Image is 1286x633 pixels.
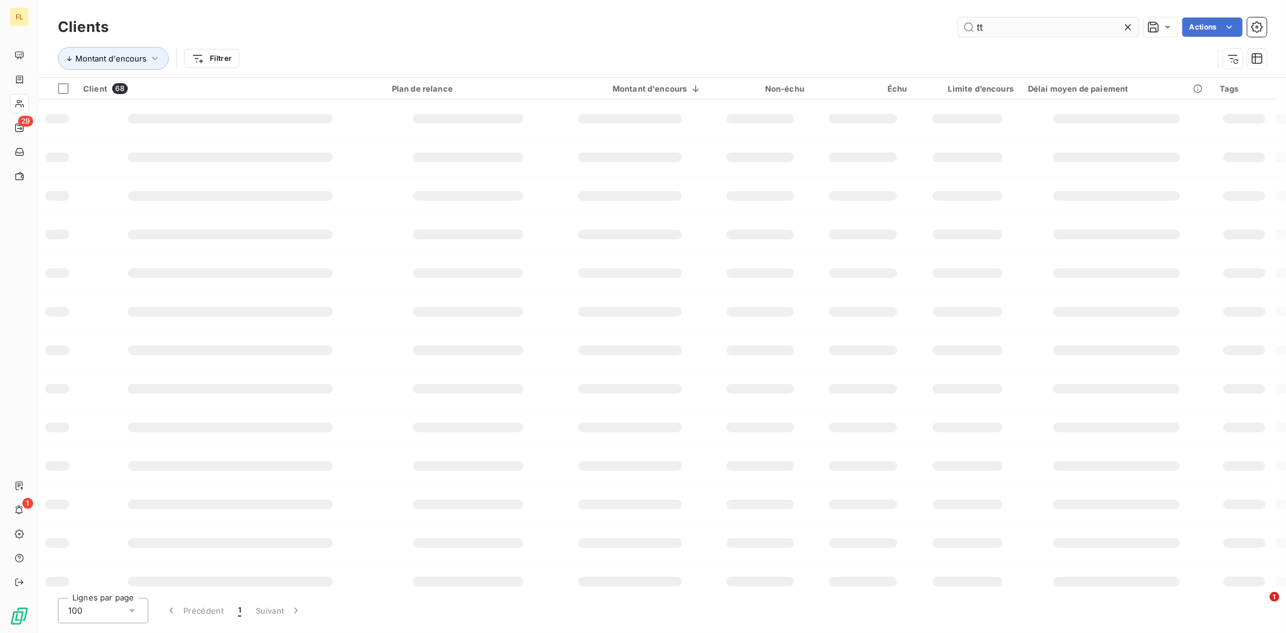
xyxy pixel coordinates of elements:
[83,84,107,93] span: Client
[716,84,805,93] div: Non-échu
[1270,592,1279,602] span: 1
[238,605,241,617] span: 1
[958,17,1139,37] input: Rechercher
[68,605,83,617] span: 100
[58,16,109,38] h3: Clients
[158,598,231,623] button: Précédent
[10,7,29,27] div: FL
[58,47,169,70] button: Montant d'encours
[392,84,544,93] div: Plan de relance
[22,498,33,509] span: 1
[1245,592,1274,621] iframe: Intercom live chat
[112,83,128,94] span: 68
[819,84,907,93] div: Échu
[10,606,29,626] img: Logo LeanPay
[1028,84,1205,93] div: Délai moyen de paiement
[75,54,147,63] span: Montant d'encours
[231,598,248,623] button: 1
[1220,84,1269,93] div: Tags
[18,116,33,127] span: 29
[1182,17,1243,37] button: Actions
[184,49,239,68] button: Filtrer
[248,598,309,623] button: Suivant
[559,84,702,93] div: Montant d'encours
[922,84,1013,93] div: Limite d’encours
